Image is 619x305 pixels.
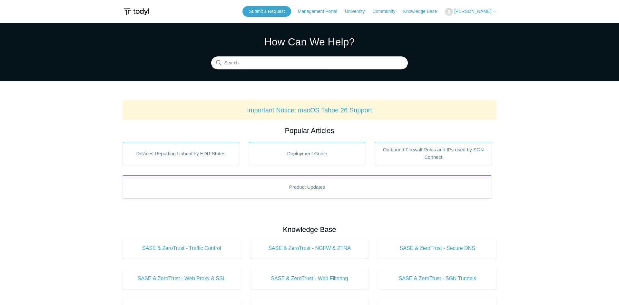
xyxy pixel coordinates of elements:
[403,8,444,15] a: Knowledge Base
[375,142,492,165] a: Outbound Firewall Rules and IPs used by SGN Connect
[211,34,408,50] h1: How Can We Help?
[260,244,359,252] span: SASE & ZeroTrust - NGFW & ZTNA
[249,142,366,165] a: Deployment Guide
[247,107,372,114] a: Important Notice: macOS Tahoe 26 Support
[123,268,241,289] a: SASE & ZeroTrust - Web Proxy & SSL
[378,238,496,259] a: SASE & ZeroTrust - Secure DNS
[132,244,231,252] span: SASE & ZeroTrust - Traffic Control
[211,57,408,70] input: Search
[454,9,491,14] span: [PERSON_NAME]
[251,238,369,259] a: SASE & ZeroTrust - NGFW & ZTNA
[345,8,371,15] a: University
[445,8,496,16] button: [PERSON_NAME]
[378,268,496,289] a: SASE & ZeroTrust - SGN Tunnels
[123,175,492,198] a: Product Updates
[373,8,402,15] a: Community
[123,238,241,259] a: SASE & ZeroTrust - Traffic Control
[123,142,239,165] a: Devices Reporting Unhealthy EDR States
[388,275,487,282] span: SASE & ZeroTrust - SGN Tunnels
[132,275,231,282] span: SASE & ZeroTrust - Web Proxy & SSL
[123,224,496,235] h2: Knowledge Base
[242,6,291,17] a: Submit a Request
[123,125,496,136] h2: Popular Articles
[251,268,369,289] a: SASE & ZeroTrust - Web Filtering
[388,244,487,252] span: SASE & ZeroTrust - Secure DNS
[123,6,150,18] img: Todyl Support Center Help Center home page
[298,8,344,15] a: Management Portal
[260,275,359,282] span: SASE & ZeroTrust - Web Filtering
